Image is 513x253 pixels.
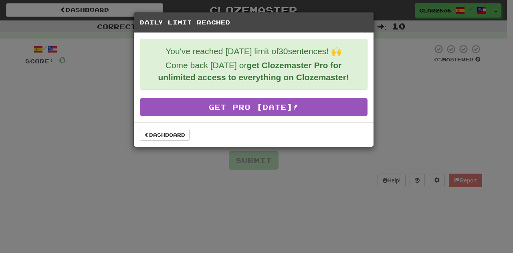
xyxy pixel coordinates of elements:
[146,59,361,83] p: Come back [DATE] or
[140,18,368,26] h5: Daily Limit Reached
[140,98,368,116] a: Get Pro [DATE]!
[158,61,349,82] strong: get Clozemaster Pro for unlimited access to everything on Clozemaster!
[140,129,190,141] a: Dashboard
[146,45,361,57] p: You've reached [DATE] limit of 30 sentences! 🙌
